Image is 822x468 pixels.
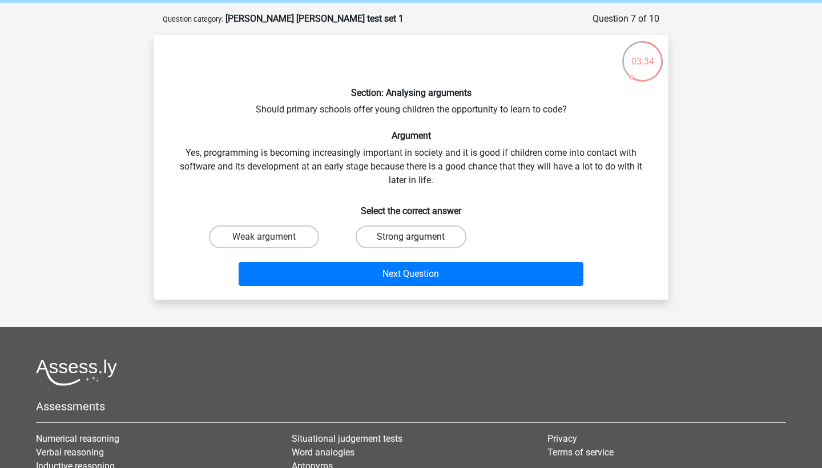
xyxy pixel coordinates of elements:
[239,262,584,286] button: Next Question
[158,44,664,291] div: Should primary schools offer young children the opportunity to learn to code? Yes, programming is...
[36,433,119,444] a: Numerical reasoning
[36,447,104,458] a: Verbal reasoning
[172,196,650,216] h6: Select the correct answer
[593,12,659,26] div: Question 7 of 10
[209,225,319,248] label: Weak argument
[36,400,786,413] h5: Assessments
[547,447,614,458] a: Terms of service
[292,447,354,458] a: Word analogies
[172,130,650,141] h6: Argument
[163,15,223,23] small: Question category:
[356,225,466,248] label: Strong argument
[36,359,117,386] img: Assessly logo
[621,40,664,68] div: 03:34
[292,433,402,444] a: Situational judgement tests
[547,433,577,444] a: Privacy
[225,13,404,24] strong: [PERSON_NAME] [PERSON_NAME] test set 1
[172,87,650,98] h6: Section: Analysing arguments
